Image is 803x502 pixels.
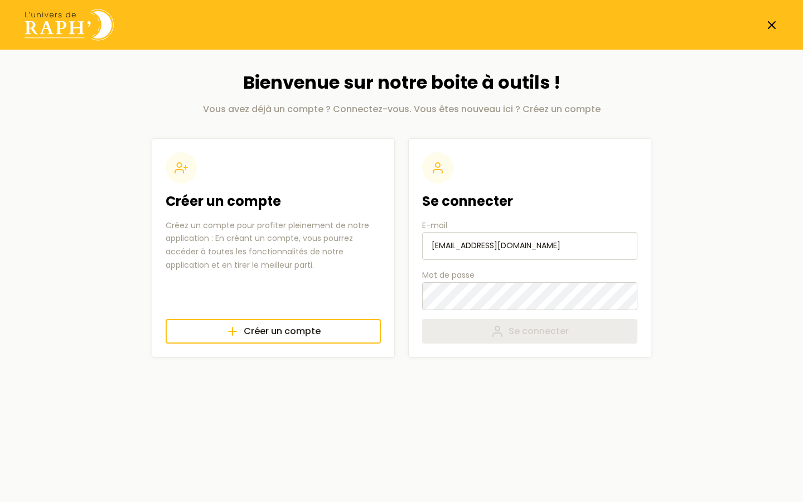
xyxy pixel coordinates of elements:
h2: Se connecter [422,192,637,210]
h1: Bienvenue sur notre boite à outils ! [152,72,651,93]
input: E-mail [422,232,637,260]
input: Mot de passe [422,282,637,310]
p: Vous avez déjà un compte ? Connectez-vous. Vous êtes nouveau ici ? Créez un compte [152,103,651,116]
span: Créer un compte [244,325,321,338]
h2: Créer un compte [166,192,381,210]
a: Fermer la page [765,18,778,32]
a: Créer un compte [166,319,381,344]
img: Univers de Raph logo [25,9,114,41]
label: Mot de passe [422,269,637,310]
p: Créez un compte pour profiter pleinement de notre application : En créant un compte, vous pourrez... [166,219,381,272]
span: Se connecter [509,325,569,338]
label: E-mail [422,219,637,260]
button: Se connecter [422,319,637,344]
